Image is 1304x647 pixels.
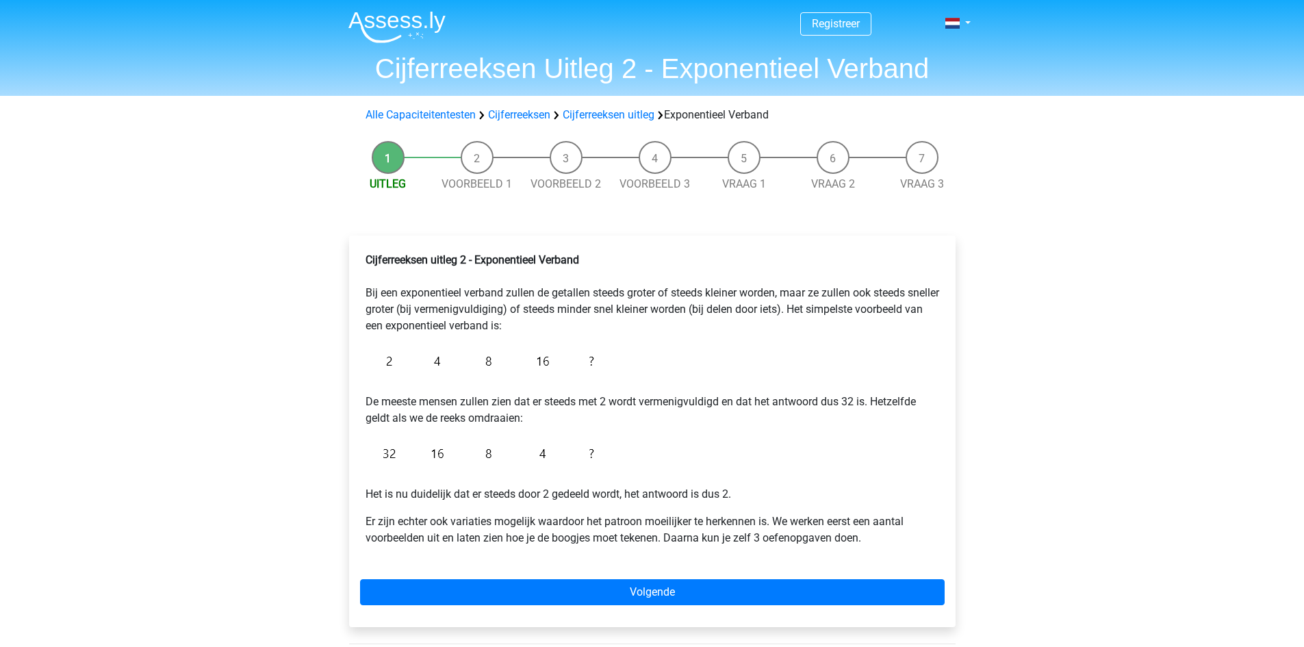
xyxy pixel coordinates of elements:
a: Registreer [812,17,860,30]
a: Vraag 1 [722,177,766,190]
p: Bij een exponentieel verband zullen de getallen steeds groter of steeds kleiner worden, maar ze z... [366,252,939,334]
img: Exponential_Example_into_2.png [366,437,601,470]
a: Vraag 2 [811,177,855,190]
a: Uitleg [370,177,406,190]
p: De meeste mensen zullen zien dat er steeds met 2 wordt vermenigvuldigd en dat het antwoord dus 32... [366,377,939,427]
a: Vraag 3 [900,177,944,190]
p: Het is nu duidelijk dat er steeds door 2 gedeeld wordt, het antwoord is dus 2. [366,470,939,503]
h1: Cijferreeksen Uitleg 2 - Exponentieel Verband [337,52,967,85]
a: Voorbeeld 3 [619,177,690,190]
b: Cijferreeksen uitleg 2 - Exponentieel Verband [366,253,579,266]
img: Exponential_Example_into_1.png [366,345,601,377]
img: Assessly [348,11,446,43]
a: Volgende [360,579,945,605]
a: Cijferreeksen uitleg [563,108,654,121]
a: Alle Capaciteitentesten [366,108,476,121]
a: Voorbeeld 1 [442,177,512,190]
a: Voorbeeld 2 [530,177,601,190]
p: Er zijn echter ook variaties mogelijk waardoor het patroon moeilijker te herkennen is. We werken ... [366,513,939,546]
div: Exponentieel Verband [360,107,945,123]
a: Cijferreeksen [488,108,550,121]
